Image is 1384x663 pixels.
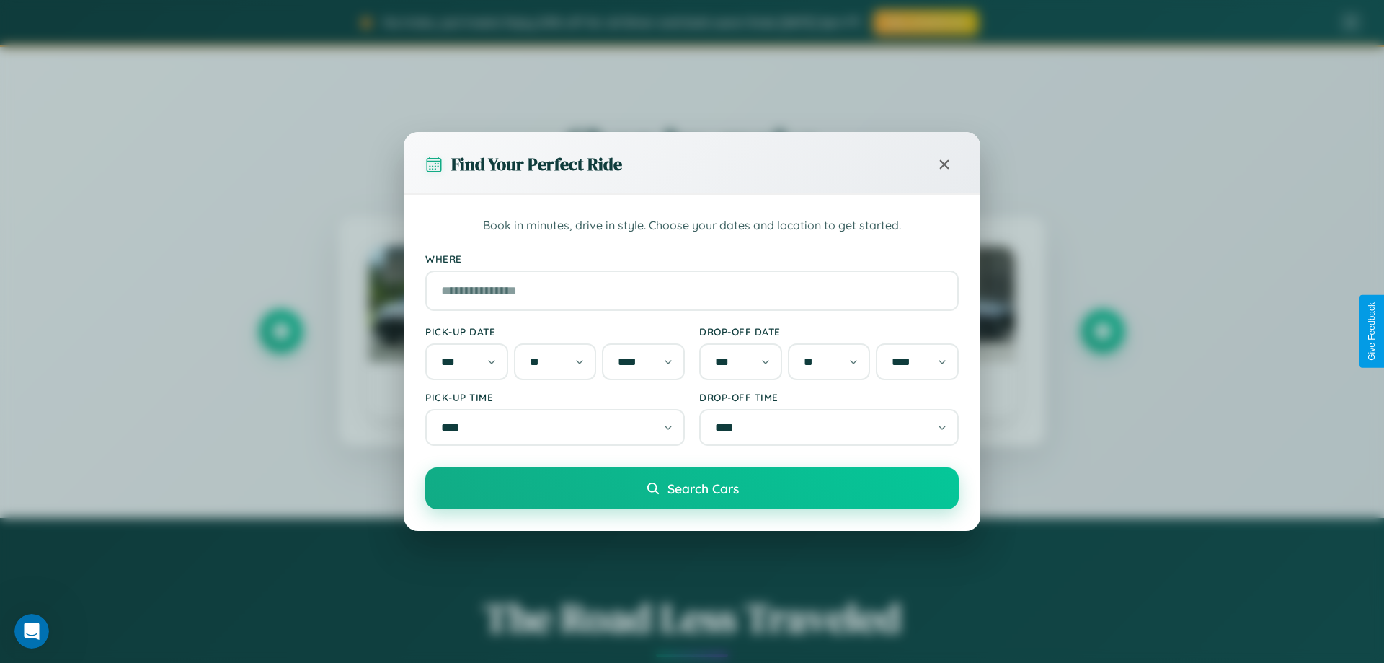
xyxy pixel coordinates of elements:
button: Search Cars [425,467,959,509]
span: Search Cars [667,480,739,496]
h3: Find Your Perfect Ride [451,152,622,176]
label: Drop-off Time [699,391,959,403]
p: Book in minutes, drive in style. Choose your dates and location to get started. [425,216,959,235]
label: Pick-up Date [425,325,685,338]
label: Where [425,253,959,265]
label: Pick-up Time [425,391,685,403]
label: Drop-off Date [699,325,959,338]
